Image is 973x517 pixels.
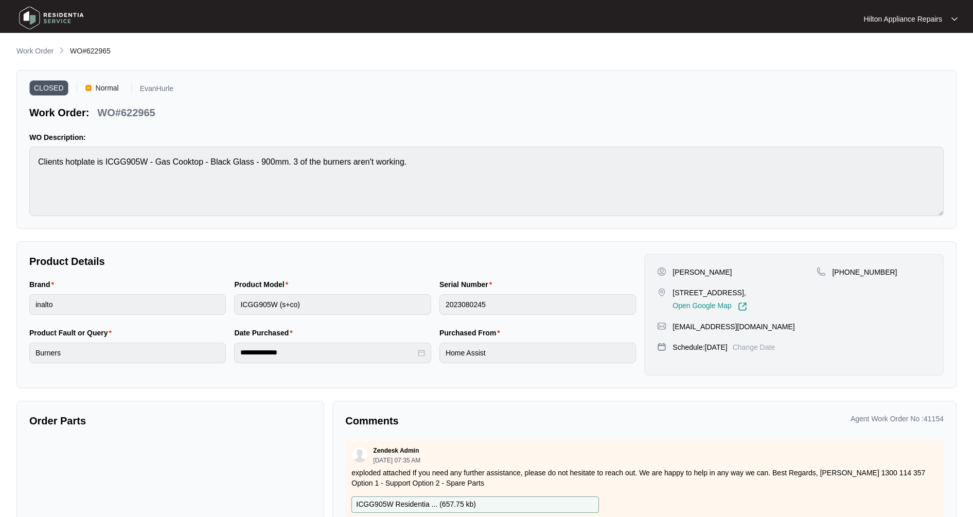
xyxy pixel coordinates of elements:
p: Work Order: [29,105,89,120]
label: Product Fault or Query [29,328,116,338]
p: Zendesk Admin [373,447,419,455]
p: [PHONE_NUMBER] [832,267,897,277]
p: EvanHurle [140,85,173,96]
img: Vercel Logo [85,85,92,91]
a: Open Google Map [673,302,747,311]
input: Purchased From [439,343,636,363]
img: chevron-right [58,46,66,55]
p: Agent Work Order No : 41154 [851,414,944,424]
p: Change Date [733,342,775,352]
label: Serial Number [439,279,496,290]
p: ICGG905W Residentia ... ( 657.75 kb ) [356,499,476,510]
p: Hilton Appliance Repairs [863,14,942,24]
img: map-pin [657,288,666,297]
img: dropdown arrow [951,16,958,22]
p: Product Details [29,254,636,269]
p: exploded attached If you need any further assistance, please do not hesitate to reach out. We are... [351,468,937,488]
p: WO Description: [29,132,944,142]
p: Schedule: [DATE] [673,342,727,352]
input: Product Model [234,294,431,315]
img: residentia service logo [15,3,87,33]
p: [STREET_ADDRESS], [673,288,747,298]
p: [PERSON_NAME] [673,267,732,277]
img: Link-External [738,302,747,311]
input: Product Fault or Query [29,343,226,363]
img: map-pin [657,342,666,351]
img: map-pin [657,322,666,331]
p: [EMAIL_ADDRESS][DOMAIN_NAME] [673,322,794,332]
p: Work Order [16,46,54,56]
img: map-pin [817,267,826,276]
span: WO#622965 [70,47,111,55]
span: CLOSED [29,80,68,96]
textarea: Clients hotplate is ICGG905W - Gas Cooktop - Black Glass - 900mm. 3 of the burners aren't working. [29,147,944,216]
input: Date Purchased [240,347,415,358]
p: [DATE] 07:35 AM [373,457,420,463]
input: Serial Number [439,294,636,315]
img: user.svg [352,447,367,462]
input: Brand [29,294,226,315]
label: Purchased From [439,328,504,338]
span: Normal [92,80,123,96]
img: user-pin [657,267,666,276]
label: Product Model [234,279,292,290]
a: Work Order [14,46,56,57]
label: Date Purchased [234,328,296,338]
p: Comments [345,414,637,428]
label: Brand [29,279,58,290]
p: WO#622965 [97,105,155,120]
p: Order Parts [29,414,311,428]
